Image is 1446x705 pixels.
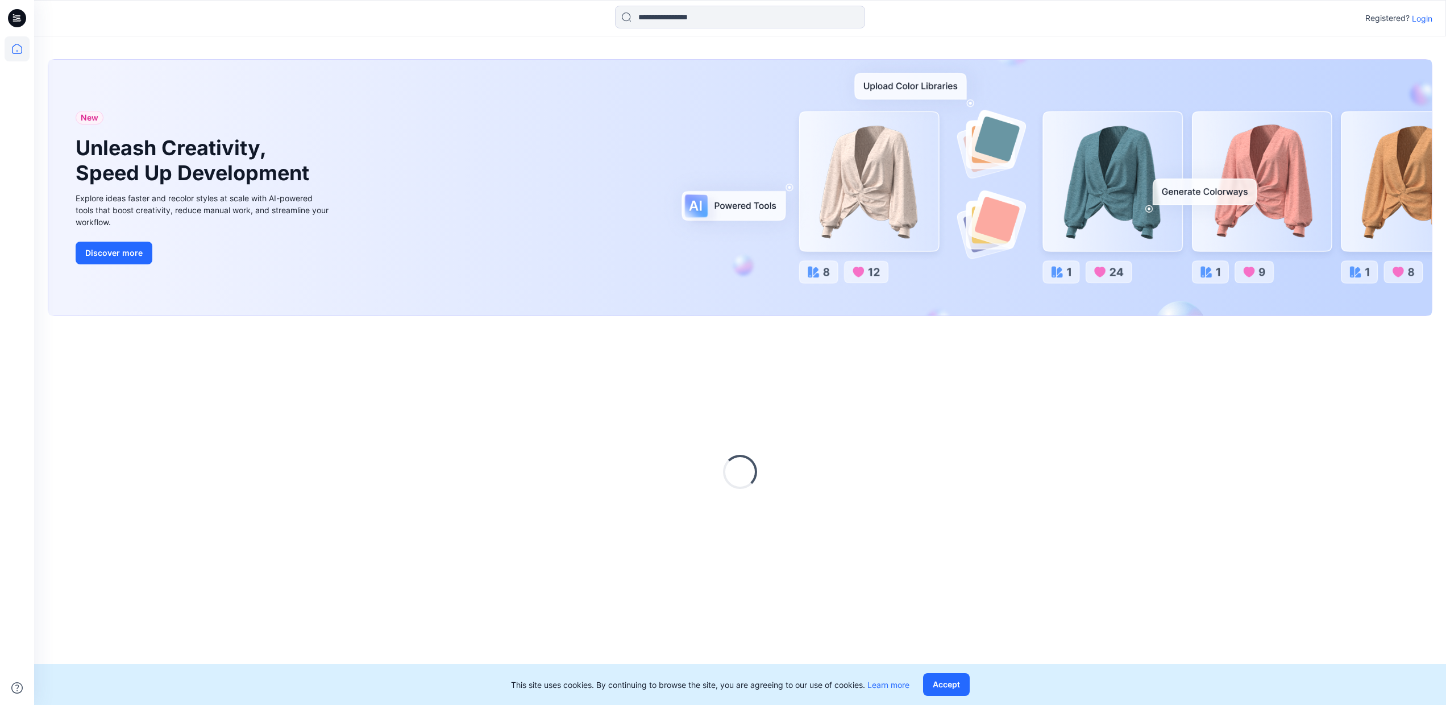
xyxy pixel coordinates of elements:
[511,679,909,691] p: This site uses cookies. By continuing to browse the site, you are agreeing to our use of cookies.
[867,680,909,690] a: Learn more
[76,136,314,185] h1: Unleash Creativity, Speed Up Development
[81,111,98,125] span: New
[76,192,331,228] div: Explore ideas faster and recolor styles at scale with AI-powered tools that boost creativity, red...
[1365,11,1410,25] p: Registered?
[76,242,331,264] a: Discover more
[1412,13,1432,24] p: Login
[76,242,152,264] button: Discover more
[923,673,970,696] button: Accept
